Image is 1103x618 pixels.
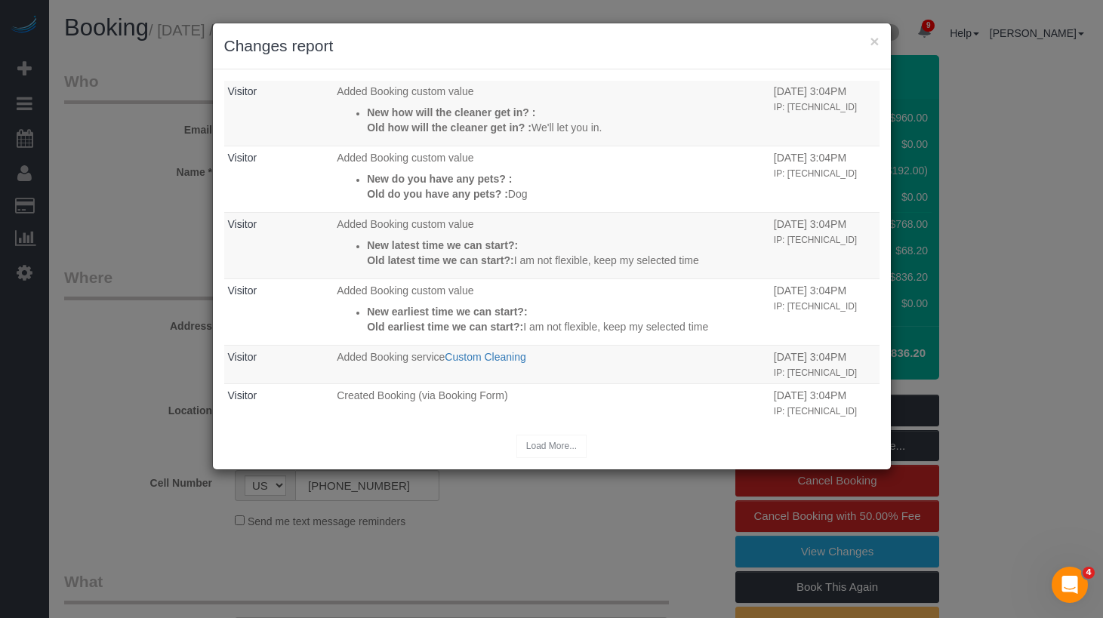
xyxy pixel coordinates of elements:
[224,79,334,146] td: Who
[774,102,857,112] small: IP: [TECHNICAL_ID]
[224,146,334,212] td: Who
[774,168,857,179] small: IP: [TECHNICAL_ID]
[224,212,334,278] td: Who
[333,79,770,146] td: What
[333,345,770,383] td: What
[870,33,879,49] button: ×
[367,173,512,185] strong: New do you have any pets? :
[224,345,334,383] td: Who
[333,146,770,212] td: What
[228,85,257,97] a: Visitor
[228,351,257,363] a: Visitor
[770,79,880,146] td: When
[770,383,880,422] td: When
[367,188,508,200] strong: Old do you have any pets? :
[224,278,334,345] td: Who
[337,351,445,363] span: Added Booking service
[367,120,766,135] p: We'll let you in.
[1052,567,1088,603] iframe: Intercom live chat
[774,301,857,312] small: IP: [TECHNICAL_ID]
[228,218,257,230] a: Visitor
[228,389,257,401] a: Visitor
[774,406,857,417] small: IP: [TECHNICAL_ID]
[213,23,891,469] sui-modal: Changes report
[337,218,473,230] span: Added Booking custom value
[770,278,880,345] td: When
[367,319,766,334] p: I am not flexible, keep my selected time
[367,253,766,268] p: I am not flexible, keep my selected time
[224,35,880,57] h3: Changes report
[228,152,257,164] a: Visitor
[367,321,523,333] strong: Old earliest time we can start?:
[228,284,257,297] a: Visitor
[1083,567,1095,579] span: 4
[337,284,473,297] span: Added Booking custom value
[337,85,473,97] span: Added Booking custom value
[367,239,518,251] strong: New latest time we can start?:
[445,351,525,363] a: Custom Cleaning
[770,345,880,383] td: When
[770,146,880,212] td: When
[774,367,857,378] small: IP: [TECHNICAL_ID]
[367,254,514,266] strong: Old latest time we can start?:
[224,383,334,422] td: Who
[367,306,527,318] strong: New earliest time we can start?:
[333,383,770,422] td: What
[770,212,880,278] td: When
[337,389,507,401] span: Created Booking (via Booking Form)
[333,278,770,345] td: What
[367,121,531,134] strong: Old how will the cleaner get in? :
[774,235,857,245] small: IP: [TECHNICAL_ID]
[337,152,473,164] span: Added Booking custom value
[367,186,766,201] p: Dog
[367,106,535,118] strong: New how will the cleaner get in? :
[333,212,770,278] td: What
